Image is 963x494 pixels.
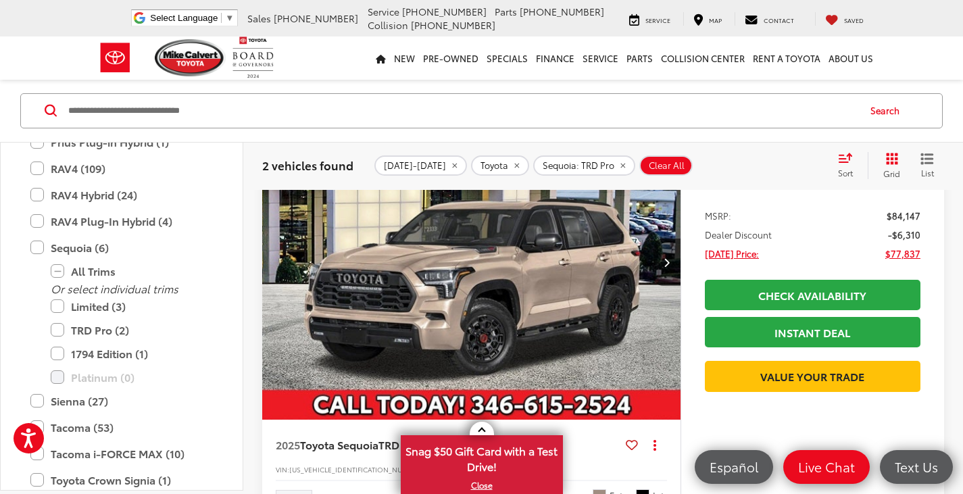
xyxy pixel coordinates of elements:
i: Or select individual trims [51,280,178,296]
a: Contact [735,12,804,26]
span: Sort [838,167,853,178]
img: Mike Calvert Toyota [155,39,226,76]
span: VIN: [276,464,289,474]
span: [DATE] Price: [705,247,759,260]
a: Finance [532,36,578,80]
span: -$6,310 [888,228,920,241]
button: remove 2025-2025 [374,155,467,176]
span: Sequoia: TRD Pro [543,160,614,171]
a: Service [619,12,681,26]
span: [PHONE_NUMBER] [411,18,495,32]
a: Instant Deal [705,317,920,347]
span: Sales [247,11,271,25]
a: Live Chat [783,450,870,484]
span: [PHONE_NUMBER] [274,11,358,25]
span: List [920,167,934,178]
label: 1794 Edition (1) [51,342,213,366]
a: New [390,36,419,80]
a: 2025Toyota SequoiaTRD Pro [276,437,620,452]
span: Contact [764,16,794,24]
span: ▼ [225,13,234,23]
a: My Saved Vehicles [815,12,874,26]
span: Snag $50 Gift Card with a Test Drive! [402,437,562,478]
label: RAV4 Plug-In Hybrid (4) [30,209,213,233]
span: Map [709,16,722,24]
label: Platinum (0) [51,366,213,389]
a: Collision Center [657,36,749,80]
a: Español [695,450,773,484]
span: [US_VEHICLE_IDENTIFICATION_NUMBER] [289,464,423,474]
a: Home [372,36,390,80]
a: About Us [824,36,877,80]
span: Service [645,16,670,24]
label: TRD Pro (2) [51,318,213,342]
a: 2025 Toyota Sequoia TRD Pro2025 Toyota Sequoia TRD Pro2025 Toyota Sequoia TRD Pro2025 Toyota Sequ... [262,105,682,420]
a: Select Language​ [150,13,234,23]
a: Parts [622,36,657,80]
button: List View [910,152,944,179]
div: 2025 Toyota Sequoia TRD Pro 0 [262,105,682,420]
span: Toyota Sequoia [300,437,378,452]
span: [PHONE_NUMBER] [402,5,487,18]
span: Clear All [649,160,685,171]
img: 2025 Toyota Sequoia TRD Pro [262,105,682,420]
label: RAV4 Hybrid (24) [30,183,213,207]
span: Saved [844,16,864,24]
button: Search [858,94,919,128]
span: Select Language [150,13,218,23]
img: Toyota [90,36,141,80]
a: Service [578,36,622,80]
span: MSRP: [705,209,731,222]
span: 2025 [276,437,300,452]
span: [PHONE_NUMBER] [520,5,604,18]
label: Sequoia (6) [30,236,213,260]
span: Español [703,458,765,475]
a: Check Availability [705,280,920,310]
span: Toyota [480,160,508,171]
span: TRD Pro [378,437,420,452]
span: ​ [221,13,222,23]
a: Specials [483,36,532,80]
input: Search by Make, Model, or Keyword [67,95,858,127]
span: Collision [368,18,408,32]
a: Text Us [880,450,953,484]
a: Value Your Trade [705,361,920,391]
span: $84,147 [887,209,920,222]
span: Dealer Discount [705,228,772,241]
button: Grid View [868,152,910,179]
button: Actions [643,433,667,457]
button: Select sort value [831,152,868,179]
label: Toyota Crown Signia (1) [30,468,213,492]
a: Map [683,12,732,26]
label: Sienna (27) [30,389,213,413]
span: Live Chat [791,458,862,475]
span: Grid [883,168,900,179]
label: Tacoma (53) [30,416,213,439]
span: $77,837 [885,247,920,260]
button: remove Toyota [471,155,529,176]
label: All Trims [51,260,213,283]
button: Next image [653,239,681,286]
span: Text Us [888,458,945,475]
span: Parts [495,5,517,18]
button: remove Sequoia: TRD%20Pro [533,155,635,176]
span: dropdown dots [653,439,656,450]
a: Pre-Owned [419,36,483,80]
label: Limited (3) [51,295,213,318]
button: Clear All [639,155,693,176]
label: RAV4 (109) [30,157,213,180]
span: [DATE]-[DATE] [384,160,446,171]
span: Service [368,5,399,18]
a: Rent a Toyota [749,36,824,80]
label: Tacoma i-FORCE MAX (10) [30,442,213,466]
span: 2 vehicles found [262,157,353,173]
